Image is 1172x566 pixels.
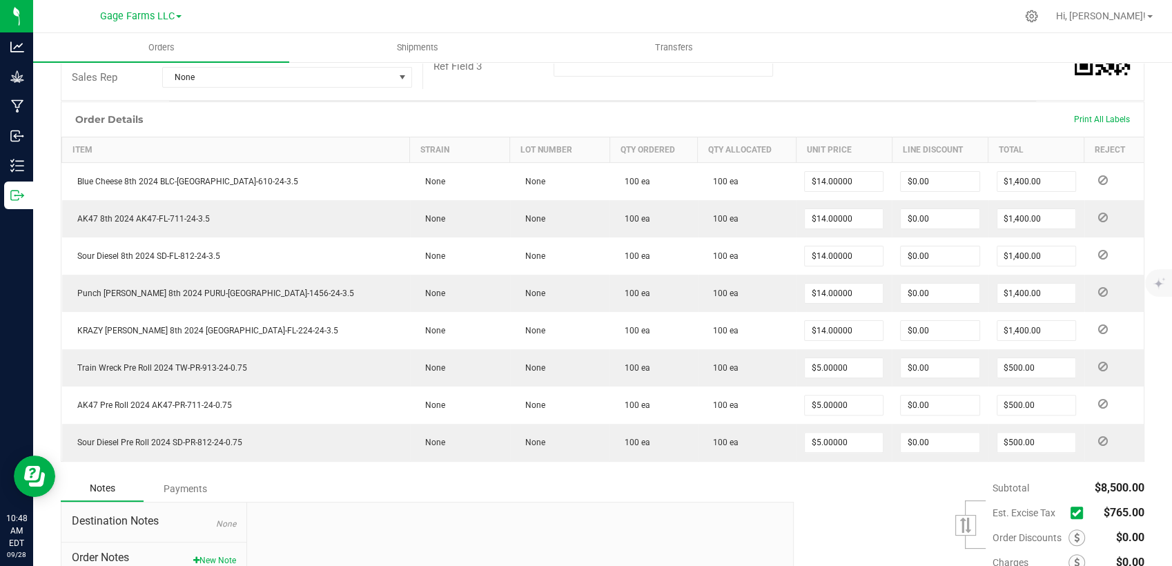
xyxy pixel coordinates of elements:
[216,519,236,529] span: None
[10,40,24,54] inline-svg: Analytics
[10,70,24,84] inline-svg: Grow
[163,68,394,87] span: None
[418,251,445,261] span: None
[706,363,739,373] span: 100 ea
[1093,213,1113,222] span: Reject Inventory
[1116,531,1144,544] span: $0.00
[70,289,354,298] span: Punch [PERSON_NAME] 8th 2024 PURU-[GEOGRAPHIC_DATA]-1456-24-3.5
[1093,288,1113,296] span: Reject Inventory
[805,284,883,303] input: 0
[805,321,883,340] input: 0
[618,363,650,373] span: 100 ea
[1104,506,1144,519] span: $765.00
[993,507,1065,518] span: Est. Excise Tax
[518,214,545,224] span: None
[706,438,739,447] span: 100 ea
[144,476,226,501] div: Payments
[901,396,979,415] input: 0
[518,363,545,373] span: None
[805,433,883,452] input: 0
[518,177,545,186] span: None
[72,549,236,566] span: Order Notes
[796,137,892,163] th: Unit Price
[1093,176,1113,184] span: Reject Inventory
[10,188,24,202] inline-svg: Outbound
[61,476,144,502] div: Notes
[418,363,445,373] span: None
[70,326,338,335] span: KRAZY [PERSON_NAME] 8th 2024 [GEOGRAPHIC_DATA]-FL-224-24-3.5
[636,41,712,54] span: Transfers
[410,137,510,163] th: Strain
[997,246,1075,266] input: 0
[418,400,445,410] span: None
[1084,137,1144,163] th: Reject
[1074,115,1130,124] span: Print All Labels
[618,251,650,261] span: 100 ea
[433,60,482,72] span: Ref Field 3
[997,172,1075,191] input: 0
[805,172,883,191] input: 0
[10,99,24,113] inline-svg: Manufacturing
[609,137,697,163] th: Qty Ordered
[14,456,55,497] iframe: Resource center
[706,251,739,261] span: 100 ea
[518,438,545,447] span: None
[130,41,193,54] span: Orders
[997,396,1075,415] input: 0
[901,209,979,228] input: 0
[901,358,979,378] input: 0
[618,214,650,224] span: 100 ea
[75,114,143,125] h1: Order Details
[1095,481,1144,494] span: $8,500.00
[618,289,650,298] span: 100 ea
[997,321,1075,340] input: 0
[33,33,289,62] a: Orders
[1093,437,1113,445] span: Reject Inventory
[418,326,445,335] span: None
[72,513,236,529] span: Destination Notes
[518,289,545,298] span: None
[6,549,27,560] p: 09/28
[6,512,27,549] p: 10:48 AM EDT
[100,10,175,22] span: Gage Farms LLC
[988,137,1084,163] th: Total
[70,438,242,447] span: Sour Diesel Pre Roll 2024 SD-PR-812-24-0.75
[698,137,797,163] th: Qty Allocated
[70,177,298,186] span: Blue Cheese 8th 2024 BLC-[GEOGRAPHIC_DATA]-610-24-3.5
[518,400,545,410] span: None
[1071,504,1089,523] span: Calculate excise tax
[518,326,545,335] span: None
[901,172,979,191] input: 0
[993,482,1029,494] span: Subtotal
[805,246,883,266] input: 0
[997,284,1075,303] input: 0
[289,33,545,62] a: Shipments
[418,438,445,447] span: None
[901,433,979,452] input: 0
[418,289,445,298] span: None
[418,177,445,186] span: None
[706,214,739,224] span: 100 ea
[10,129,24,143] inline-svg: Inbound
[901,321,979,340] input: 0
[618,438,650,447] span: 100 ea
[1056,10,1146,21] span: Hi, [PERSON_NAME]!
[72,71,117,84] span: Sales Rep
[618,326,650,335] span: 100 ea
[378,41,457,54] span: Shipments
[706,177,739,186] span: 100 ea
[70,251,220,261] span: Sour Diesel 8th 2024 SD-FL-812-24-3.5
[1093,251,1113,259] span: Reject Inventory
[418,214,445,224] span: None
[901,246,979,266] input: 0
[62,137,410,163] th: Item
[805,358,883,378] input: 0
[70,363,247,373] span: Train Wreck Pre Roll 2024 TW-PR-913-24-0.75
[997,433,1075,452] input: 0
[997,209,1075,228] input: 0
[10,159,24,173] inline-svg: Inventory
[901,284,979,303] input: 0
[1093,325,1113,333] span: Reject Inventory
[805,396,883,415] input: 0
[1093,362,1113,371] span: Reject Inventory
